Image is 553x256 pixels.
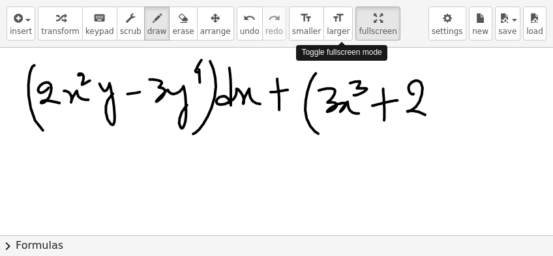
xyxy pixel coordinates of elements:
[359,27,396,36] span: fullscreen
[85,27,114,36] span: keypad
[240,27,260,36] span: undo
[472,27,488,36] span: new
[296,45,387,60] div: Toggle fullscreen mode
[197,7,234,40] button: arrange
[38,7,83,40] button: transform
[200,27,231,36] span: arrange
[355,7,400,40] button: fullscreen
[262,7,286,40] button: redoredo
[289,7,324,40] button: format_sizesmaller
[82,7,117,40] button: keyboardkeypad
[172,27,194,36] span: erase
[523,7,546,40] button: load
[498,27,516,36] span: save
[147,27,167,36] span: draw
[332,10,344,26] i: format_size
[265,27,283,36] span: redo
[432,27,463,36] span: settings
[268,10,280,26] i: redo
[41,27,80,36] span: transform
[327,27,350,36] span: larger
[526,27,543,36] span: load
[237,7,263,40] button: undoundo
[169,7,197,40] button: erase
[469,7,492,40] button: new
[495,7,520,40] button: save
[7,7,35,40] button: insert
[117,7,145,40] button: scrub
[93,10,106,26] i: keyboard
[300,10,312,26] i: format_size
[428,7,466,40] button: settings
[144,7,170,40] button: draw
[292,27,321,36] span: smaller
[120,27,142,36] span: scrub
[10,27,32,36] span: insert
[243,10,256,26] i: undo
[323,7,353,40] button: format_sizelarger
